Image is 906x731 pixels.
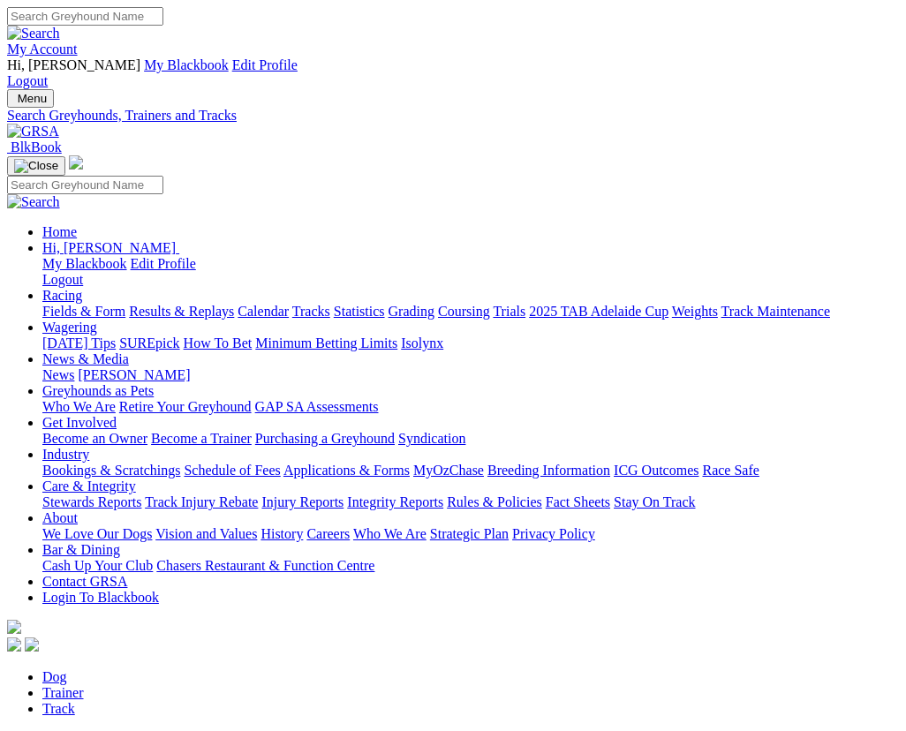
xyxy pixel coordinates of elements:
a: My Blackbook [42,256,127,271]
div: Greyhounds as Pets [42,399,899,415]
a: Search Greyhounds, Trainers and Tracks [7,108,899,124]
a: How To Bet [184,335,253,350]
span: BlkBook [11,139,62,154]
a: Calendar [238,304,289,319]
a: Edit Profile [232,57,298,72]
a: Grading [389,304,434,319]
img: logo-grsa-white.png [69,155,83,170]
a: Track Maintenance [721,304,830,319]
a: Who We Are [42,399,116,414]
a: [PERSON_NAME] [78,367,190,382]
img: twitter.svg [25,637,39,652]
a: Become a Trainer [151,431,252,446]
img: logo-grsa-white.png [7,620,21,634]
a: Home [42,224,77,239]
div: Racing [42,304,899,320]
div: Bar & Dining [42,558,899,574]
div: My Account [7,57,899,89]
a: BlkBook [7,139,62,154]
a: Purchasing a Greyhound [255,431,395,446]
a: Vision and Values [155,526,257,541]
a: Integrity Reports [347,494,443,509]
a: GAP SA Assessments [255,399,379,414]
span: Hi, [PERSON_NAME] [7,57,140,72]
div: Hi, [PERSON_NAME] [42,256,899,288]
a: Trainer [42,685,84,700]
a: Privacy Policy [512,526,595,541]
span: Hi, [PERSON_NAME] [42,240,176,255]
a: Wagering [42,320,97,335]
a: Track [42,701,75,716]
button: Toggle navigation [7,89,54,108]
input: Search [7,176,163,194]
div: Wagering [42,335,899,351]
a: My Account [7,41,78,57]
a: Bar & Dining [42,542,120,557]
a: News [42,367,74,382]
a: Injury Reports [261,494,344,509]
a: 2025 TAB Adelaide Cup [529,304,668,319]
a: Stay On Track [614,494,695,509]
a: About [42,510,78,525]
div: Get Involved [42,431,899,447]
a: Stewards Reports [42,494,141,509]
a: Care & Integrity [42,479,136,494]
a: Strategic Plan [430,526,509,541]
a: Industry [42,447,89,462]
a: Contact GRSA [42,574,127,589]
a: Breeding Information [487,463,610,478]
a: Isolynx [401,335,443,350]
a: Logout [7,73,48,88]
img: facebook.svg [7,637,21,652]
a: Hi, [PERSON_NAME] [42,240,179,255]
a: Fields & Form [42,304,125,319]
a: Syndication [398,431,465,446]
a: We Love Our Dogs [42,526,152,541]
a: Coursing [438,304,490,319]
a: My Blackbook [144,57,229,72]
input: Search [7,7,163,26]
a: Bookings & Scratchings [42,463,180,478]
a: Results & Replays [129,304,234,319]
img: Search [7,194,60,210]
button: Toggle navigation [7,156,65,176]
a: Rules & Policies [447,494,542,509]
a: Chasers Restaurant & Function Centre [156,558,374,573]
a: News & Media [42,351,129,366]
a: Retire Your Greyhound [119,399,252,414]
a: Weights [672,304,718,319]
a: Track Injury Rebate [145,494,258,509]
div: Care & Integrity [42,494,899,510]
a: Get Involved [42,415,117,430]
a: Race Safe [702,463,759,478]
img: Search [7,26,60,41]
span: Menu [18,92,47,105]
a: Careers [306,526,350,541]
img: Close [14,159,58,173]
a: Logout [42,272,83,287]
a: Who We Are [353,526,427,541]
a: Greyhounds as Pets [42,383,154,398]
a: Dog [42,669,67,684]
div: Industry [42,463,899,479]
a: Login To Blackbook [42,590,159,605]
a: MyOzChase [413,463,484,478]
a: Minimum Betting Limits [255,335,397,350]
img: GRSA [7,124,59,139]
a: ICG Outcomes [614,463,698,478]
a: SUREpick [119,335,179,350]
div: About [42,526,899,542]
a: Cash Up Your Club [42,558,153,573]
a: Applications & Forms [283,463,410,478]
a: Statistics [334,304,385,319]
a: Fact Sheets [546,494,610,509]
a: Trials [493,304,525,319]
a: Schedule of Fees [184,463,280,478]
a: Become an Owner [42,431,147,446]
a: History [260,526,303,541]
a: [DATE] Tips [42,335,116,350]
a: Racing [42,288,82,303]
a: Tracks [292,304,330,319]
div: News & Media [42,367,899,383]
